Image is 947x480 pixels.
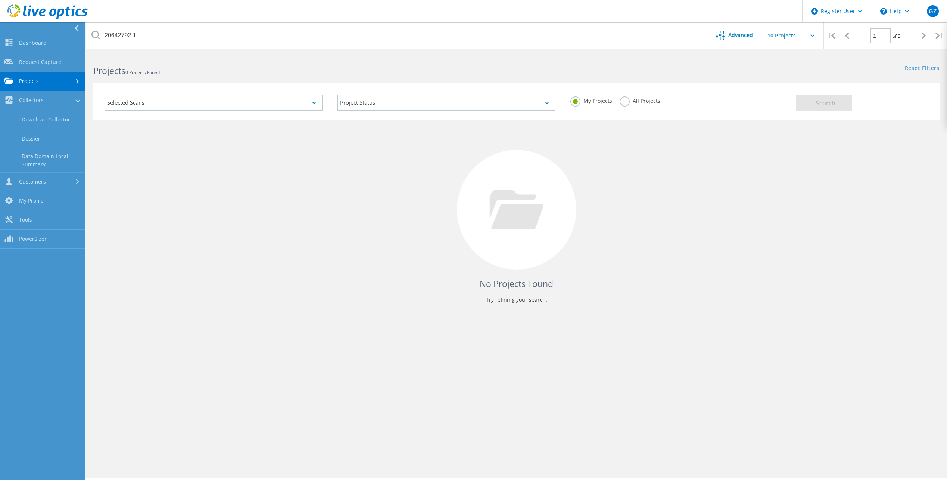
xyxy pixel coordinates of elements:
label: My Projects [570,96,612,104]
svg: \n [880,8,887,15]
div: | [932,22,947,49]
span: GZ [929,8,937,14]
span: of 0 [893,33,900,39]
div: Project Status [337,95,555,111]
div: Selected Scans [105,95,323,111]
b: Projects [93,65,125,77]
div: | [824,22,839,49]
h4: No Projects Found [101,278,932,290]
a: Reset Filters [905,65,940,72]
p: Try refining your search. [101,294,932,306]
span: 0 Projects Found [125,69,160,76]
a: Live Optics Dashboard [7,16,88,21]
input: Search projects by name, owner, ID, company, etc [86,22,705,49]
label: All Projects [620,96,660,104]
span: Advanced [728,33,753,38]
button: Search [796,95,852,111]
span: Search [816,99,835,107]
